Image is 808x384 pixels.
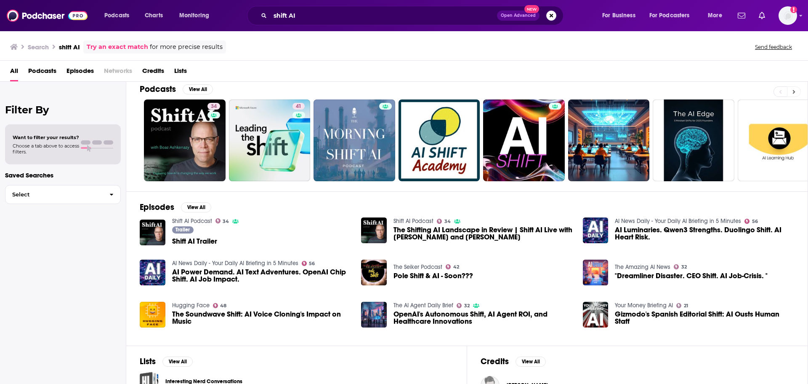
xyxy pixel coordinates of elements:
[752,43,795,51] button: Send feedback
[145,10,163,21] span: Charts
[140,356,156,367] h2: Lists
[615,218,741,225] a: AI News Daily - Your Daily AI Briefing in 5 Minutes
[223,220,229,223] span: 34
[393,311,573,325] a: OpenAI's Autonomous Shift, AI Agent ROI, and Healthcare Innovations
[172,238,217,245] a: Shift AI Trailer
[28,43,49,51] h3: Search
[361,218,387,243] img: The Shifting AI Landscape in Review | Shift AI Live with Boaz Ashkenazy and Ashwin Kadaru
[142,64,164,81] span: Credits
[615,272,768,279] span: "Dreamliner Disaster. CEO Shift. AI Job-Crisis. "
[173,9,220,22] button: open menu
[779,6,797,25] button: Show profile menu
[140,202,211,212] a: EpisodesView All
[752,220,758,223] span: 56
[140,260,165,285] img: AI Power Demand. AI Text Adventures. OpenAI Chip Shift. AI Job Impact.
[779,6,797,25] span: Logged in as eseto
[175,227,190,232] span: Trailer
[583,218,609,243] img: AI Luminaries. Qwen3 Strengths. Duolingo Shift. AI Heart Risk.
[481,356,546,367] a: CreditsView All
[5,104,121,116] h2: Filter By
[708,10,722,21] span: More
[615,311,794,325] span: Gizmodo's Spanish Editorial Shift: AI Ousts Human Staff
[215,218,229,223] a: 34
[174,64,187,81] a: Lists
[162,357,193,367] button: View All
[393,272,473,279] a: Pole Shift & AI - Soon???
[361,260,387,285] img: Pole Shift & AI - Soon???
[790,6,797,13] svg: Add a profile image
[13,134,79,140] span: Want to filter your results?
[734,8,749,23] a: Show notifications dropdown
[28,64,56,81] a: Podcasts
[5,171,121,179] p: Saved Searches
[309,262,315,266] span: 56
[5,192,103,197] span: Select
[393,226,573,241] a: The Shifting AI Landscape in Review | Shift AI Live with Boaz Ashkenazy and Ashwin Kadaru
[104,10,129,21] span: Podcasts
[702,9,733,22] button: open menu
[361,302,387,328] img: OpenAI's Autonomous Shift, AI Agent ROI, and Healthcare Innovations
[104,64,132,81] span: Networks
[144,99,226,181] a: 34
[292,103,305,110] a: 41
[457,303,470,308] a: 32
[516,357,546,367] button: View All
[66,64,94,81] a: Episodes
[172,311,351,325] a: The Soundwave Shift: AI Voice Cloning's Impact on Music
[181,202,211,212] button: View All
[172,302,210,309] a: Hugging Face
[229,99,311,181] a: 41
[139,9,168,22] a: Charts
[615,226,794,241] a: AI Luminaries. Qwen3 Strengths. Duolingo Shift. AI Heart Risk.
[13,143,79,155] span: Choose a tab above to access filters.
[5,185,121,204] button: Select
[172,260,298,267] a: AI News Daily - Your Daily AI Briefing in 5 Minutes
[444,220,451,223] span: 34
[755,8,768,23] a: Show notifications dropdown
[644,9,702,22] button: open menu
[464,304,470,308] span: 32
[140,202,174,212] h2: Episodes
[501,13,536,18] span: Open Advanced
[437,219,451,224] a: 34
[140,356,193,367] a: ListsView All
[220,304,226,308] span: 48
[453,265,459,269] span: 42
[140,302,165,328] img: The Soundwave Shift: AI Voice Cloning's Impact on Music
[211,102,217,111] span: 34
[615,263,670,271] a: The Amazing AI News
[87,42,148,52] a: Try an exact match
[140,220,165,245] img: Shift AI Trailer
[172,269,351,283] a: AI Power Demand. AI Text Adventures. OpenAI Chip Shift. AI Job Impact.
[497,11,540,21] button: Open AdvancedNew
[583,260,609,285] img: "Dreamliner Disaster. CEO Shift. AI Job-Crisis. "
[172,218,212,225] a: Shift AI Podcast
[7,8,88,24] img: Podchaser - Follow, Share and Rate Podcasts
[681,265,687,269] span: 32
[596,9,646,22] button: open menu
[674,264,687,269] a: 32
[649,10,690,21] span: For Podcasters
[393,226,573,241] span: The Shifting AI Landscape in Review | Shift AI Live with [PERSON_NAME] and [PERSON_NAME]
[10,64,18,81] a: All
[676,303,688,308] a: 21
[583,302,609,328] img: Gizmodo's Spanish Editorial Shift: AI Ousts Human Staff
[393,302,453,309] a: The AI Agent Daily Brief
[213,303,227,308] a: 48
[270,9,497,22] input: Search podcasts, credits, & more...
[393,263,442,271] a: The Seiker Podcast
[140,84,213,94] a: PodcastsView All
[779,6,797,25] img: User Profile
